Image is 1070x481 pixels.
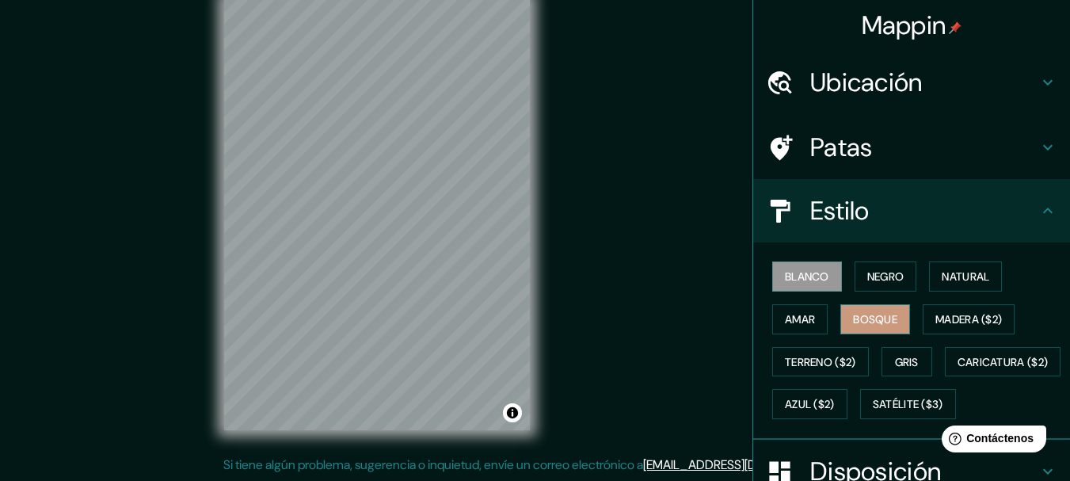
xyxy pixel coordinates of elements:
[503,403,522,422] button: Activar o desactivar atribución
[949,21,961,34] img: pin-icon.png
[873,398,943,412] font: Satélite ($3)
[895,355,919,369] font: Gris
[929,261,1002,292] button: Natural
[810,194,870,227] font: Estilo
[223,456,643,473] font: Si tiene algún problema, sugerencia o inquietud, envíe un correo electrónico a
[785,269,829,284] font: Blanco
[853,312,897,326] font: Bosque
[855,261,917,292] button: Negro
[785,398,835,412] font: Azul ($2)
[643,456,839,473] a: [EMAIL_ADDRESS][DOMAIN_NAME]
[772,347,869,377] button: Terreno ($2)
[862,9,946,42] font: Mappin
[945,347,1061,377] button: Caricatura ($2)
[772,304,828,334] button: Amar
[867,269,904,284] font: Negro
[772,389,847,419] button: Azul ($2)
[772,261,842,292] button: Blanco
[942,269,989,284] font: Natural
[753,179,1070,242] div: Estilo
[753,51,1070,114] div: Ubicación
[785,355,856,369] font: Terreno ($2)
[929,419,1053,464] iframe: Lanzador de widgets de ayuda
[958,355,1049,369] font: Caricatura ($2)
[882,347,932,377] button: Gris
[935,312,1002,326] font: Madera ($2)
[923,304,1015,334] button: Madera ($2)
[753,116,1070,179] div: Patas
[785,312,815,326] font: Amar
[860,389,956,419] button: Satélite ($3)
[840,304,910,334] button: Bosque
[810,131,873,164] font: Patas
[810,66,923,99] font: Ubicación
